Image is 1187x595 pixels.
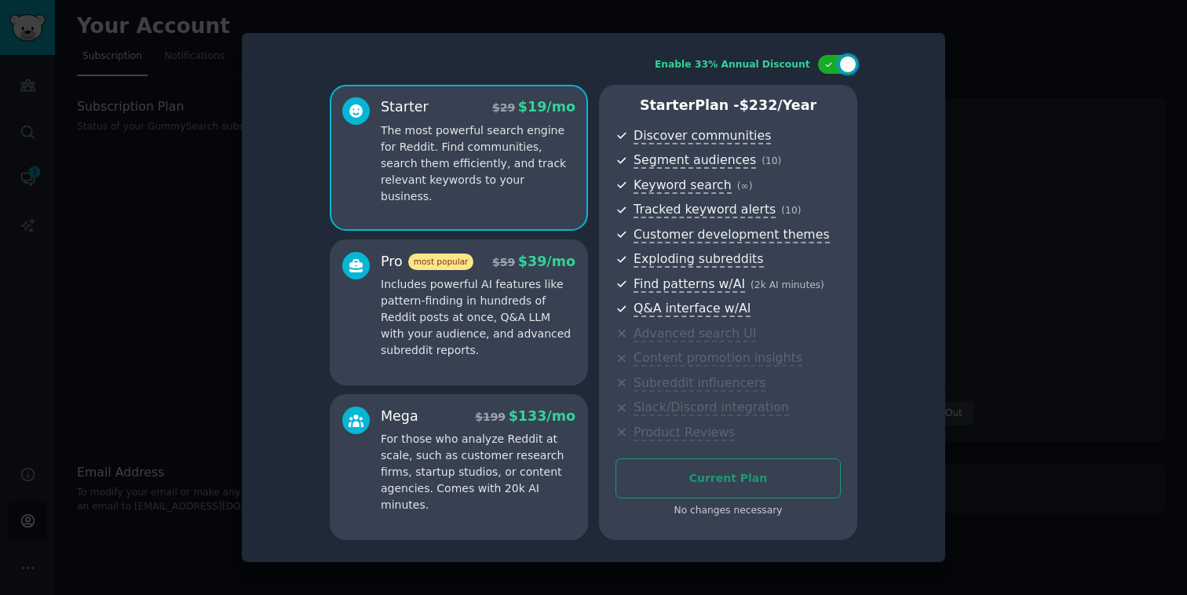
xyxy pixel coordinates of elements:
[408,254,474,270] span: most popular
[381,276,575,359] p: Includes powerful AI features like pattern-finding in hundreds of Reddit posts at once, Q&A LLM w...
[381,97,429,117] div: Starter
[634,400,789,416] span: Slack/Discord integration
[740,97,816,113] span: $ 232 /year
[615,504,841,518] div: No changes necessary
[509,408,575,424] span: $ 133 /mo
[634,326,756,342] span: Advanced search UI
[634,276,745,293] span: Find patterns w/AI
[634,227,830,243] span: Customer development themes
[381,431,575,513] p: For those who analyze Reddit at scale, such as customer research firms, startup studios, or conte...
[492,101,515,114] span: $ 29
[492,256,515,268] span: $ 59
[634,375,765,392] span: Subreddit influencers
[518,254,575,269] span: $ 39 /mo
[381,122,575,205] p: The most powerful search engine for Reddit. Find communities, search them efficiently, and track ...
[518,99,575,115] span: $ 19 /mo
[634,425,735,441] span: Product Reviews
[737,181,753,192] span: ( ∞ )
[634,350,802,367] span: Content promotion insights
[781,205,801,216] span: ( 10 )
[381,407,418,426] div: Mega
[475,411,506,423] span: $ 199
[634,177,732,194] span: Keyword search
[751,279,824,290] span: ( 2k AI minutes )
[634,128,771,144] span: Discover communities
[634,202,776,218] span: Tracked keyword alerts
[634,152,756,169] span: Segment audiences
[762,155,781,166] span: ( 10 )
[381,252,473,272] div: Pro
[655,58,810,72] div: Enable 33% Annual Discount
[634,301,751,317] span: Q&A interface w/AI
[634,251,763,268] span: Exploding subreddits
[615,96,841,115] p: Starter Plan -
